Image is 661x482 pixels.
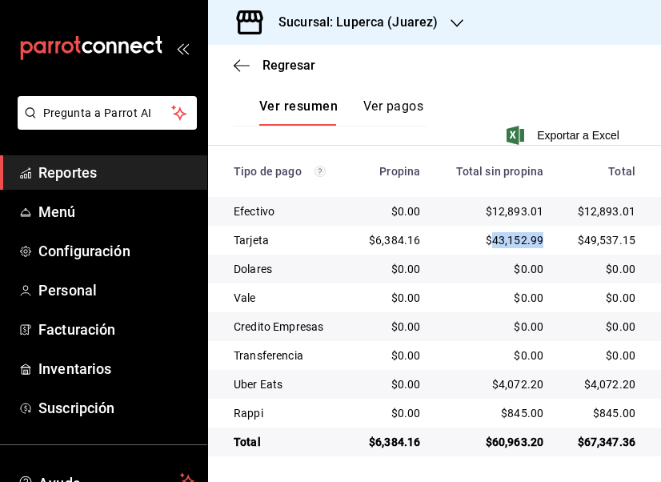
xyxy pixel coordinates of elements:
[363,434,421,450] div: $6,384.16
[363,347,421,364] div: $0.00
[569,165,635,178] div: Total
[363,165,421,178] div: Propina
[234,58,315,73] button: Regresar
[569,261,635,277] div: $0.00
[266,13,438,32] h3: Sucursal: Luperca (Juarez)
[363,405,421,421] div: $0.00
[569,434,635,450] div: $67,347.36
[363,319,421,335] div: $0.00
[510,126,619,145] button: Exportar a Excel
[234,290,337,306] div: Vale
[234,319,337,335] div: Credito Empresas
[569,203,635,219] div: $12,893.01
[446,203,543,219] div: $12,893.01
[38,240,194,262] span: Configuración
[363,98,423,126] button: Ver pagos
[446,347,543,364] div: $0.00
[262,58,315,73] span: Regresar
[43,105,172,122] span: Pregunta a Parrot AI
[234,376,337,392] div: Uber Eats
[569,232,635,248] div: $49,537.15
[234,434,337,450] div: Total
[446,405,543,421] div: $845.00
[569,347,635,364] div: $0.00
[38,201,194,223] span: Menú
[363,261,421,277] div: $0.00
[38,358,194,380] span: Inventarios
[234,405,337,421] div: Rappi
[446,376,543,392] div: $4,072.20
[234,347,337,364] div: Transferencia
[38,162,194,183] span: Reportes
[38,397,194,419] span: Suscripción
[363,232,421,248] div: $6,384.16
[569,376,635,392] div: $4,072.20
[176,42,189,54] button: open_drawer_menu
[363,376,421,392] div: $0.00
[18,96,197,130] button: Pregunta a Parrot AI
[446,434,543,450] div: $60,963.20
[446,232,543,248] div: $43,152.99
[569,319,635,335] div: $0.00
[446,261,543,277] div: $0.00
[259,98,338,126] button: Ver resumen
[569,290,635,306] div: $0.00
[446,319,543,335] div: $0.00
[234,232,337,248] div: Tarjeta
[234,261,337,277] div: Dolares
[446,165,543,178] div: Total sin propina
[234,203,337,219] div: Efectivo
[234,165,337,178] div: Tipo de pago
[11,116,197,133] a: Pregunta a Parrot AI
[38,279,194,301] span: Personal
[446,290,543,306] div: $0.00
[363,290,421,306] div: $0.00
[38,319,194,340] span: Facturación
[259,98,423,126] div: navigation tabs
[314,166,326,177] svg: Los pagos realizados con Pay y otras terminales son montos brutos.
[569,405,635,421] div: $845.00
[363,203,421,219] div: $0.00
